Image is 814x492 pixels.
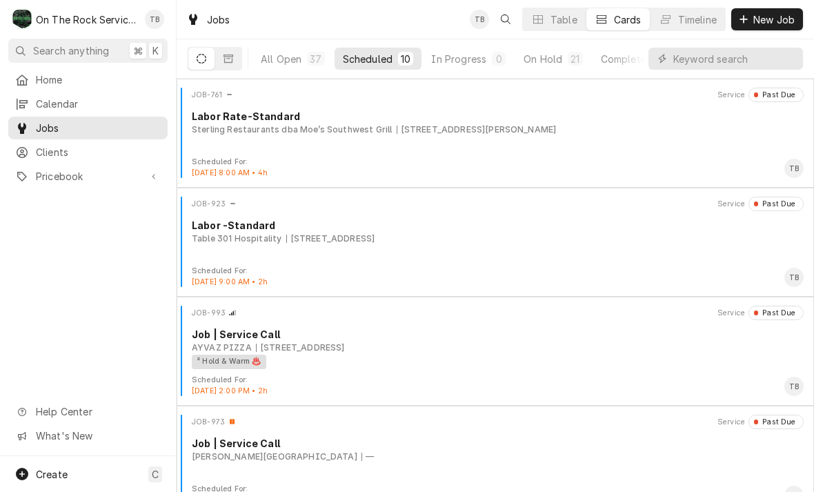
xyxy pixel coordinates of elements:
[192,342,252,354] div: Object Subtext Primary
[192,124,392,136] div: Object Subtext Primary
[182,306,808,319] div: Card Header
[192,277,268,288] div: Object Extra Context Footer Value
[192,266,268,277] div: Object Extra Context Footer Label
[182,218,808,245] div: Card Body
[36,97,161,111] span: Calendar
[36,429,159,443] span: What's New
[614,12,642,27] div: Cards
[182,197,808,210] div: Card Header
[192,168,268,179] div: Object Extra Context Footer Value
[550,12,577,27] div: Table
[182,436,808,463] div: Card Body
[601,52,653,66] div: Completed
[495,8,517,30] button: Open search
[784,268,804,287] div: Todd Brady's Avatar
[192,277,268,286] span: [DATE] 9:00 AM • 2h
[286,233,375,245] div: Object Subtext Secondary
[431,52,486,66] div: In Progress
[192,266,268,288] div: Card Footer Extra Context
[784,159,804,178] div: Todd Brady's Avatar
[470,10,489,29] div: Todd Brady's Avatar
[310,52,321,66] div: 37
[145,10,164,29] div: Todd Brady's Avatar
[401,52,410,66] div: 10
[192,386,268,395] span: [DATE] 2:00 PM • 2h
[784,268,804,287] div: TB
[182,375,808,397] div: Card Footer
[758,199,796,210] div: Past Due
[748,197,804,210] div: Object Status
[36,72,161,87] span: Home
[784,377,804,396] div: Todd Brady's Avatar
[192,306,237,319] div: Card Header Primary Content
[192,233,281,245] div: Object Subtext Primary
[192,375,268,397] div: Card Footer Extra Context
[192,355,799,369] div: Object Tag List
[784,159,804,178] div: Card Footer Primary Content
[748,88,804,101] div: Object Status
[784,159,804,178] div: TB
[8,117,168,139] a: Jobs
[192,218,804,233] div: Object Title
[470,10,489,29] div: TB
[182,327,808,368] div: Card Body
[192,451,804,463] div: Object Subtext
[192,88,233,101] div: Card Header Primary Content
[784,268,804,287] div: Card Footer Primary Content
[8,68,168,91] a: Home
[8,165,168,188] a: Go to Pricebook
[748,415,804,429] div: Object Status
[177,297,814,406] div: Job Card: JOB-993
[192,451,357,463] div: Object Subtext Primary
[758,417,796,428] div: Past Due
[152,43,159,58] span: K
[717,88,804,101] div: Card Header Secondary Content
[192,124,804,136] div: Object Subtext
[182,415,808,429] div: Card Header
[192,436,804,451] div: Object Title
[731,8,803,30] button: New Job
[673,48,796,70] input: Keyword search
[678,12,717,27] div: Timeline
[177,79,814,188] div: Job Card: JOB-761
[256,342,345,354] div: Object Subtext Secondary
[784,377,804,396] div: TB
[8,39,168,63] button: Search anything⌘K
[784,377,804,396] div: Card Footer Primary Content
[192,375,268,386] div: Object Extra Context Footer Label
[524,52,562,66] div: On Hold
[182,266,808,288] div: Card Footer
[192,417,225,428] div: Object ID
[36,12,137,27] div: On The Rock Services
[192,109,804,124] div: Object Title
[751,12,797,27] span: New Job
[192,308,226,319] div: Object ID
[182,157,808,179] div: Card Footer
[717,306,804,319] div: Card Header Secondary Content
[717,197,804,210] div: Card Header Secondary Content
[192,327,804,342] div: Object Title
[758,308,796,319] div: Past Due
[717,90,745,101] div: Object Extra Context Header
[361,451,374,463] div: Object Subtext Secondary
[192,355,266,369] div: ² Hold & Warm ♨️
[343,52,393,66] div: Scheduled
[717,199,745,210] div: Object Extra Context Header
[36,121,161,135] span: Jobs
[717,308,745,319] div: Object Extra Context Header
[182,109,808,136] div: Card Body
[12,10,32,29] div: O
[8,424,168,447] a: Go to What's New
[192,197,237,210] div: Card Header Primary Content
[748,306,804,319] div: Object Status
[133,43,143,58] span: ⌘
[182,88,808,101] div: Card Header
[192,157,268,168] div: Object Extra Context Footer Label
[192,342,804,354] div: Object Subtext
[192,415,236,429] div: Card Header Primary Content
[8,141,168,164] a: Clients
[261,52,301,66] div: All Open
[717,415,804,429] div: Card Header Secondary Content
[145,10,164,29] div: TB
[36,469,68,480] span: Create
